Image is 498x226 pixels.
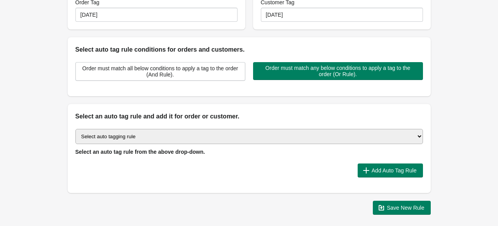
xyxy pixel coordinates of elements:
[259,65,417,77] span: Order must match any below conditions to apply a tag to the order (Or Rule).
[75,62,245,81] button: Order must match all below conditions to apply a tag to the order (And Rule).
[372,167,417,174] span: Add Auto Tag Rule
[75,112,423,121] h2: Select an auto tag rule and add it for order or customer.
[75,149,205,155] span: Select an auto tag rule from the above drop-down.
[82,65,239,78] span: Order must match all below conditions to apply a tag to the order (And Rule).
[373,201,431,215] button: Save New Rule
[387,205,425,211] span: Save New Rule
[253,62,423,80] button: Order must match any below conditions to apply a tag to the order (Or Rule).
[75,45,423,54] h2: Select auto tag rule conditions for orders and customers.
[358,163,423,177] button: Add Auto Tag Rule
